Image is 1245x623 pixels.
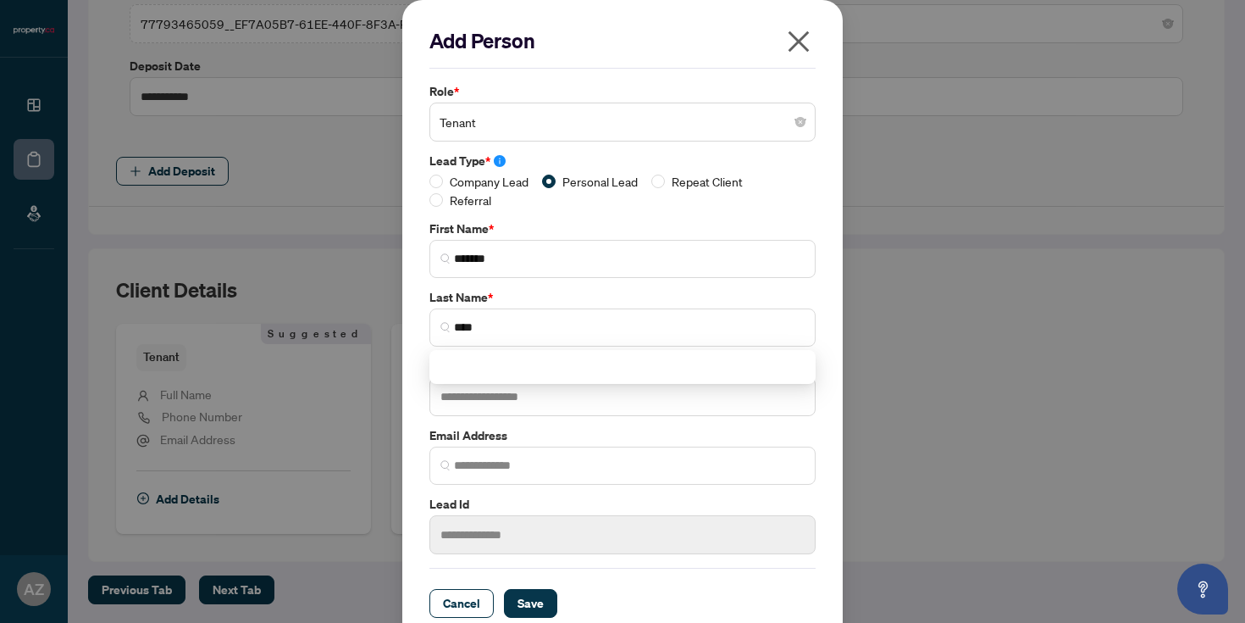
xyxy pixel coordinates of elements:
label: Email Address [429,426,816,445]
img: search_icon [440,322,451,332]
span: Tenant [440,106,805,138]
label: Lead Id [429,495,816,514]
span: Save [517,590,544,617]
img: search_icon [440,253,451,264]
span: Repeat Client [665,172,750,191]
h2: Add Person [429,27,816,54]
label: Phone Number [429,357,816,375]
label: Role [429,82,816,101]
span: Company Lead [443,172,535,191]
label: First Name [429,220,816,238]
img: search_icon [440,460,451,470]
span: Personal Lead [556,172,645,191]
span: close [785,28,812,55]
label: Lead Type [429,152,816,170]
label: Last Name [429,288,816,307]
button: Save [504,589,557,618]
button: Cancel [429,589,494,618]
span: Referral [443,191,498,209]
span: close-circle [795,117,805,127]
span: Cancel [443,590,480,617]
button: Open asap [1177,564,1228,615]
span: info-circle [494,155,506,167]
